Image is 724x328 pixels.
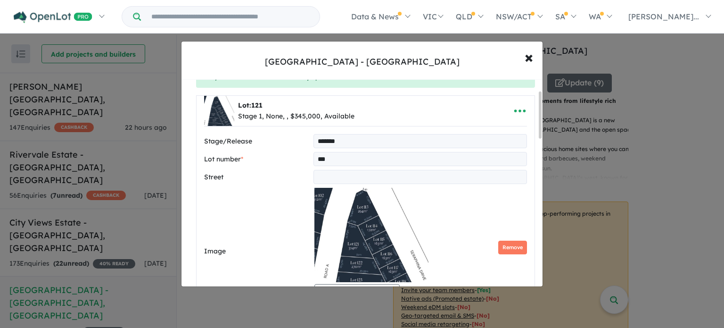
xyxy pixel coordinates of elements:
[525,47,533,67] span: ×
[204,154,310,165] label: Lot number
[238,111,354,122] div: Stage 1, None, , $345,000, Available
[314,188,428,282] img: Wyndham Gardens Estate - Wyndham Vale - Lot 121
[521,72,526,81] button: Close
[498,241,527,254] button: Remove
[14,11,92,23] img: Openlot PRO Logo White
[314,284,400,303] button: Select image tag
[265,56,460,68] div: [GEOGRAPHIC_DATA] - [GEOGRAPHIC_DATA]
[204,136,310,147] label: Stage/Release
[204,246,311,257] label: Image
[238,101,263,109] b: Lot:
[204,172,310,183] label: Street
[251,101,263,109] span: 121
[204,96,234,126] img: Wyndham%20Gardens%20Estate%20-%20Wyndham%20Vale%20-%20Lot%20121___1753853976.jpg
[628,12,699,21] span: [PERSON_NAME]...
[143,7,318,27] input: Try estate name, suburb, builder or developer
